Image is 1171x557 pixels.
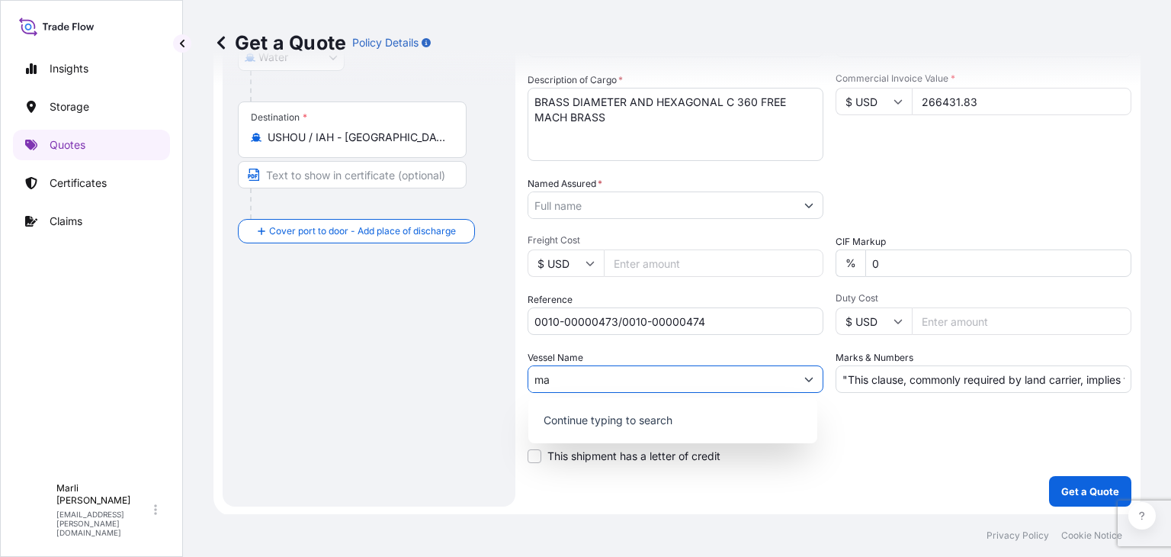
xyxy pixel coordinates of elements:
p: Insights [50,61,88,76]
span: Duty Cost [836,292,1131,304]
input: Text to appear on certificate [238,161,467,188]
input: Your internal reference [528,307,823,335]
span: Cover port to door - Add place of discharge [269,224,456,239]
input: Enter percentage [865,250,1131,277]
input: Enter amount [604,250,823,277]
p: Get a Quote [213,31,346,55]
label: Named Assured [528,176,602,192]
button: Show suggestions [795,192,823,219]
input: Type amount [912,88,1131,115]
input: Number1, number2,... [836,365,1131,393]
div: % [836,250,865,277]
div: Destination [251,111,307,124]
p: Cookie Notice [1061,530,1122,542]
input: Full name [528,192,795,219]
p: Marli [PERSON_NAME] [56,482,151,507]
p: Privacy Policy [987,530,1049,542]
span: Freight Cost [528,234,823,246]
label: Vessel Name [528,350,583,365]
p: Storage [50,99,89,114]
span: This shipment has a letter of credit [547,449,720,464]
input: Enter amount [912,307,1131,335]
p: Quotes [50,137,85,153]
p: Certificates [50,175,107,191]
p: Continue typing to search [534,404,811,437]
p: Letter of Credit [528,423,1131,436]
p: [EMAIL_ADDRESS][PERSON_NAME][DOMAIN_NAME] [56,510,151,537]
input: Destination [268,130,448,145]
button: Show suggestions [795,365,823,393]
div: Suggestions [534,404,811,437]
label: CIF Markup [836,234,886,250]
span: M [29,502,41,517]
p: Get a Quote [1061,484,1119,499]
label: Marks & Numbers [836,350,913,365]
p: Claims [50,214,82,229]
input: Type to search vessel name or IMO [528,365,795,393]
label: Reference [528,292,573,307]
p: Policy Details [352,35,419,50]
